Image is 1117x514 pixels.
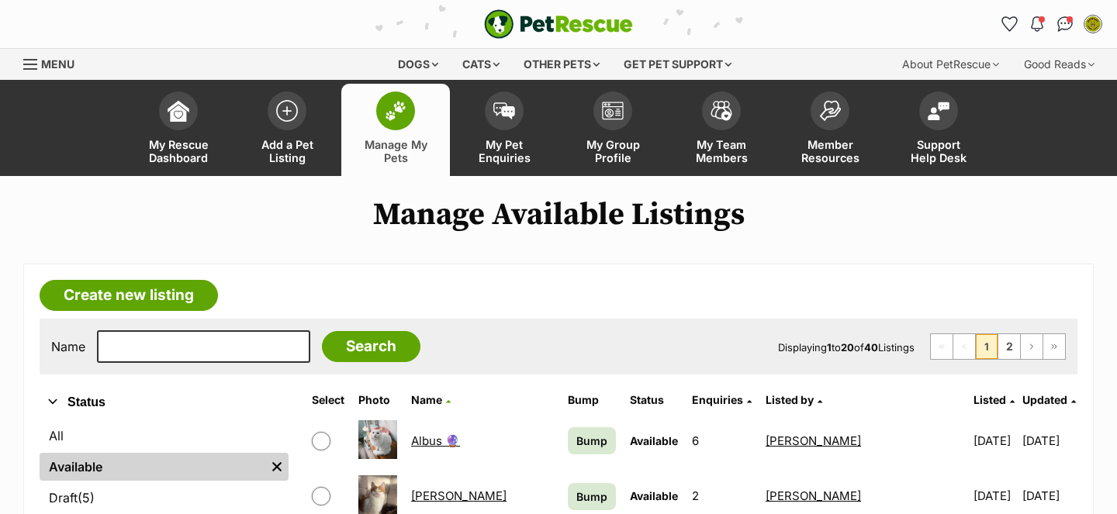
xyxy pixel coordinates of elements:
span: Manage My Pets [361,138,431,164]
a: All [40,422,289,450]
th: Status [624,388,684,412]
a: Menu [23,49,85,77]
label: Name [51,340,85,354]
a: [PERSON_NAME] [411,488,507,503]
a: Bump [568,427,616,454]
button: Status [40,392,289,412]
span: Updated [1022,393,1067,406]
span: translation missing: en.admin.listings.index.attributes.enquiries [692,393,743,406]
div: Other pets [513,49,610,80]
span: Previous page [953,334,975,359]
span: Page 1 [976,334,998,359]
span: First page [931,334,953,359]
img: group-profile-icon-3fa3cf56718a62981997c0bc7e787c4b2cf8bcc04b72c1350f741eb67cf2f40e.svg [602,102,624,120]
a: Name [411,393,451,406]
span: Listed by [766,393,814,406]
a: Listed [973,393,1015,406]
div: Dogs [387,49,449,80]
span: Add a Pet Listing [252,138,322,164]
a: My Group Profile [558,84,667,176]
a: Favourites [997,12,1022,36]
a: My Pet Enquiries [450,84,558,176]
input: Search [322,331,420,362]
th: Photo [352,388,403,412]
span: Member Resources [795,138,865,164]
a: Albus 🔮 [411,433,460,448]
span: Bump [576,433,607,449]
span: Displaying to of Listings [778,341,915,354]
a: Create new listing [40,280,218,311]
a: Conversations [1053,12,1077,36]
td: 6 [686,414,758,467]
td: [DATE] [1022,414,1076,467]
td: [DATE] [967,414,1021,467]
a: Draft [40,484,289,512]
a: Last page [1043,334,1065,359]
a: My Team Members [667,84,776,176]
span: Listed [973,393,1006,406]
th: Select [306,388,351,412]
span: My Team Members [686,138,756,164]
a: Page 2 [998,334,1020,359]
span: Available [630,434,678,447]
img: pet-enquiries-icon-7e3ad2cf08bfb03b45e93fb7055b45f3efa6380592205ae92323e6603595dc1f.svg [493,102,515,119]
th: Bump [562,388,622,412]
a: Available [40,453,265,481]
a: Updated [1022,393,1076,406]
span: Bump [576,488,607,505]
div: Get pet support [613,49,742,80]
span: Support Help Desk [904,138,973,164]
a: Listed by [766,393,822,406]
span: Menu [41,57,74,71]
span: (5) [78,488,95,507]
span: Available [630,489,678,502]
img: team-members-icon-5396bd8760b3fe7c0b43da4ab00e1e3bb1a5d9ba89233759b79545d2d3fc5d0d.svg [711,101,732,121]
img: dashboard-icon-eb2f2d2d3e046f16d808141f083e7271f6b2e854fb5c12c21221c1fb7104beca.svg [168,100,189,122]
strong: 20 [841,341,854,354]
div: About PetRescue [891,49,1010,80]
a: Add a Pet Listing [233,84,341,176]
img: logo-e224e6f780fb5917bec1dbf3a21bbac754714ae5b6737aabdf751b685950b380.svg [484,9,633,39]
strong: 1 [827,341,832,354]
a: Support Help Desk [884,84,993,176]
strong: 40 [864,341,878,354]
nav: Pagination [930,333,1066,360]
a: [PERSON_NAME] [766,488,861,503]
ul: Account quick links [997,12,1105,36]
span: My Pet Enquiries [469,138,539,164]
a: My Rescue Dashboard [124,84,233,176]
a: Member Resources [776,84,884,176]
span: My Rescue Dashboard [144,138,213,164]
span: Name [411,393,442,406]
img: notifications-46538b983faf8c2785f20acdc204bb7945ddae34d4c08c2a6579f10ce5e182be.svg [1031,16,1043,32]
img: help-desk-icon-fdf02630f3aa405de69fd3d07c3f3aa587a6932b1a1747fa1d2bba05be0121f9.svg [928,102,949,120]
img: chat-41dd97257d64d25036548639549fe6c8038ab92f7586957e7f3b1b290dea8141.svg [1057,16,1074,32]
a: Remove filter [265,453,289,481]
button: Notifications [1025,12,1050,36]
img: manage-my-pets-icon-02211641906a0b7f246fdf0571729dbe1e7629f14944591b6c1af311fb30b64b.svg [385,101,406,121]
img: member-resources-icon-8e73f808a243e03378d46382f2149f9095a855e16c252ad45f914b54edf8863c.svg [819,100,841,121]
img: Grace Gibson Cain profile pic [1085,16,1101,32]
a: [PERSON_NAME] [766,433,861,448]
a: Enquiries [692,393,752,406]
div: Cats [451,49,510,80]
button: My account [1081,12,1105,36]
a: Next page [1021,334,1043,359]
a: Bump [568,483,616,510]
div: Good Reads [1013,49,1105,80]
span: My Group Profile [578,138,648,164]
a: Manage My Pets [341,84,450,176]
a: PetRescue [484,9,633,39]
img: add-pet-listing-icon-0afa8454b4691262ce3f59096e99ab1cd57d4a30225e0717b998d2c9b9846f56.svg [276,100,298,122]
